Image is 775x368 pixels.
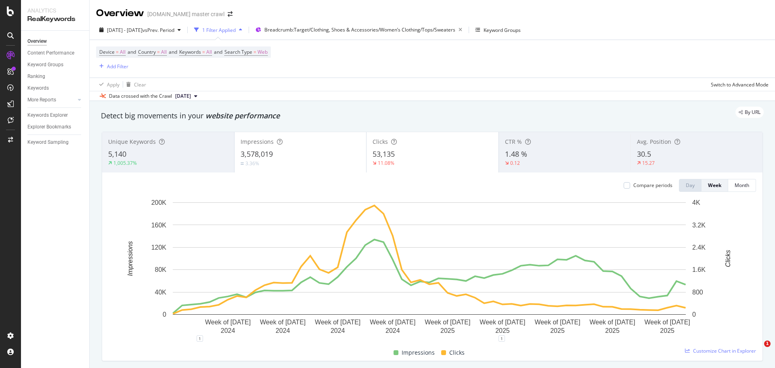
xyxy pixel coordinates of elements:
button: Switch to Advanced Mode [708,78,769,91]
div: Apply [107,81,119,88]
span: CTR % [505,138,522,145]
span: Avg. Position [637,138,671,145]
div: Content Performance [27,49,74,57]
span: and [128,48,136,55]
text: Week of [DATE] [534,319,580,326]
span: 53,135 [373,149,395,159]
div: 0.12 [510,160,520,166]
div: Keywords [27,84,49,93]
span: All [206,46,212,58]
div: 11.08% [378,160,394,166]
button: Add Filter [96,61,128,71]
text: Week of [DATE] [589,319,635,326]
span: Customize Chart in Explorer [693,347,756,354]
div: More Reports [27,96,56,104]
text: 120K [151,244,167,251]
div: 1,005.37% [113,160,137,166]
text: Impressions [127,241,134,276]
button: Week [702,179,728,192]
text: Week of [DATE] [370,319,415,326]
span: 1.48 % [505,149,527,159]
a: Keyword Sampling [27,138,84,147]
iframe: Intercom live chat [748,341,767,360]
span: Web [258,46,268,58]
text: 4K [692,199,700,206]
text: Week of [DATE] [645,319,690,326]
span: Keywords [179,48,201,55]
span: and [214,48,222,55]
div: Keyword Sampling [27,138,69,147]
a: Keywords Explorer [27,111,84,120]
span: All [161,46,167,58]
text: 2024 [221,327,235,334]
div: Data crossed with the Crawl [109,93,172,100]
div: Keywords Explorer [27,111,68,120]
div: Overview [27,37,47,46]
span: and [169,48,177,55]
div: Week [708,182,721,189]
div: Clear [134,81,146,88]
a: Keyword Groups [27,61,84,69]
text: 3.2K [692,221,706,228]
div: Keyword Groups [484,27,521,34]
span: Clicks [449,348,465,357]
text: Week of [DATE] [260,319,306,326]
text: 2025 [660,327,674,334]
button: Day [679,179,702,192]
text: 2024 [276,327,290,334]
span: Clicks [373,138,388,145]
div: Overview [96,6,144,20]
div: arrow-right-arrow-left [228,11,232,17]
div: Switch to Advanced Mode [711,81,769,88]
span: [DATE] - [DATE] [107,27,142,34]
span: = [116,48,119,55]
text: Week of [DATE] [425,319,470,326]
svg: A chart. [109,198,750,339]
button: 1 Filter Applied [191,23,245,36]
div: legacy label [735,107,764,118]
text: 2025 [440,327,455,334]
text: Week of [DATE] [315,319,360,326]
div: Compare periods [633,182,672,189]
span: = [157,48,160,55]
text: Week of [DATE] [205,319,251,326]
div: Explorer Bookmarks [27,123,71,131]
div: Keyword Groups [27,61,63,69]
text: 0 [163,311,166,318]
span: All [120,46,126,58]
button: Clear [123,78,146,91]
span: Unique Keywords [108,138,156,145]
div: 1 Filter Applied [202,27,236,34]
div: Day [686,182,695,189]
button: [DATE] - [DATE]vsPrev. Period [96,23,184,36]
a: Explorer Bookmarks [27,123,84,131]
div: Month [735,182,749,189]
span: Impressions [402,348,435,357]
text: 2025 [550,327,565,334]
text: 40K [155,289,167,296]
div: [DOMAIN_NAME] master crawl [147,10,224,18]
a: More Reports [27,96,75,104]
button: Keyword Groups [472,23,524,36]
img: Equal [241,162,244,165]
a: Ranking [27,72,84,81]
a: Content Performance [27,49,84,57]
div: Ranking [27,72,45,81]
text: 2.4K [692,244,706,251]
div: Analytics [27,6,83,15]
div: RealKeywords [27,15,83,24]
span: Device [99,48,115,55]
span: = [253,48,256,55]
text: 80K [155,266,167,273]
span: Breadcrumb: Target/Clothing, Shoes & Accessories/Women’s Clothing/Tops/Sweaters [264,26,455,33]
text: 1.6K [692,266,706,273]
a: Overview [27,37,84,46]
div: 1 [499,335,505,342]
div: 3.36% [245,160,259,167]
span: 2025 Jul. 28th [175,93,191,100]
span: 30.5 [637,149,651,159]
span: Impressions [241,138,274,145]
span: = [202,48,205,55]
text: 2024 [331,327,345,334]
